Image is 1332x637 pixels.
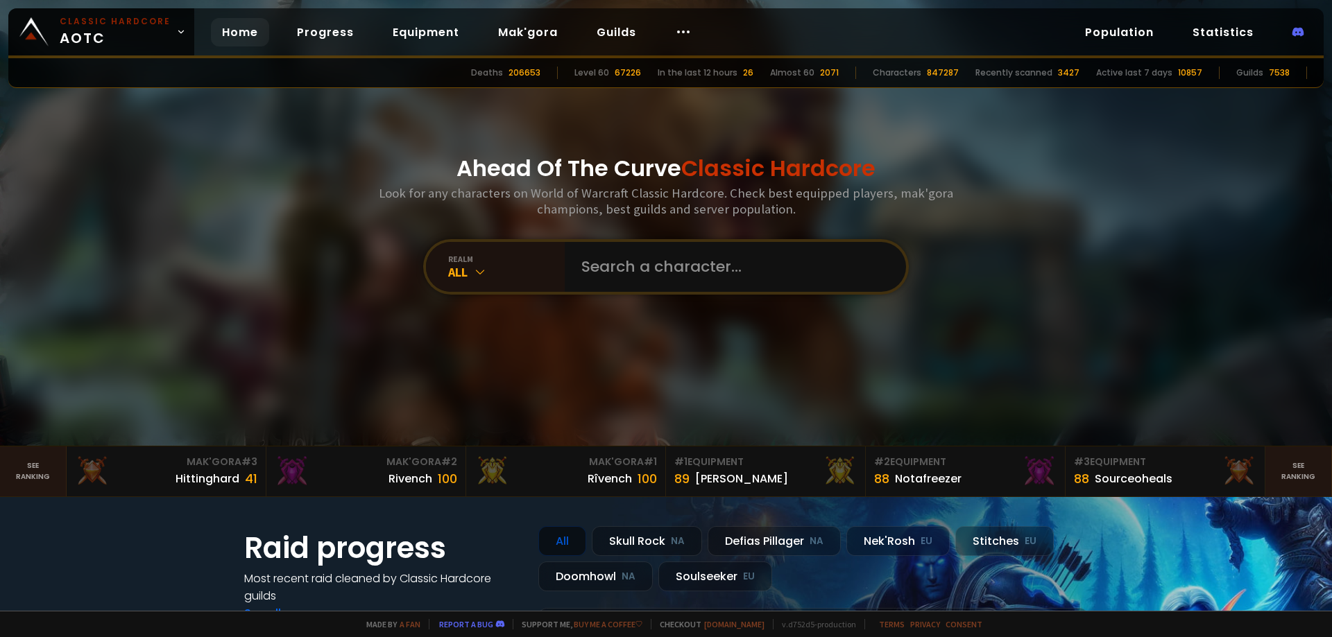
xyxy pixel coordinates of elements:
div: 100 [638,469,657,488]
h4: Most recent raid cleaned by Classic Hardcore guilds [244,570,522,604]
div: All [448,264,565,280]
a: Mak'Gora#1Rîvench100 [466,446,666,496]
div: Deaths [471,67,503,79]
a: Seeranking [1265,446,1332,496]
a: Classic HardcoreAOTC [8,8,194,55]
a: Consent [946,619,982,629]
div: Hittinghard [176,470,239,487]
input: Search a character... [573,242,889,292]
a: Population [1074,18,1165,46]
a: Mak'Gora#3Hittinghard41 [67,446,266,496]
a: #1Equipment89[PERSON_NAME] [666,446,866,496]
a: Privacy [910,619,940,629]
a: Mak'Gora#2Rivench100 [266,446,466,496]
span: # 3 [1074,455,1090,469]
a: Report a bug [439,619,493,629]
div: In the last 12 hours [658,67,737,79]
a: Home [211,18,269,46]
a: Terms [879,619,905,629]
div: Guilds [1236,67,1263,79]
div: Rivench [388,470,432,487]
a: Buy me a coffee [574,619,642,629]
div: 7538 [1269,67,1290,79]
div: Equipment [674,455,857,469]
div: 41 [245,469,257,488]
div: 26 [743,67,753,79]
span: # 1 [674,455,688,469]
div: All [538,526,586,556]
div: 67226 [615,67,641,79]
a: #2Equipment88Notafreezer [866,446,1066,496]
a: Mak'gora [487,18,569,46]
a: #3Equipment88Sourceoheals [1066,446,1265,496]
div: Level 60 [574,67,609,79]
span: v. d752d5 - production [773,619,856,629]
div: Almost 60 [770,67,814,79]
div: Stitches [955,526,1054,556]
div: Equipment [1074,455,1256,469]
a: Equipment [382,18,470,46]
div: [PERSON_NAME] [695,470,788,487]
div: 100 [438,469,457,488]
div: 847287 [927,67,959,79]
span: Classic Hardcore [681,152,876,184]
div: Soulseeker [658,561,772,591]
div: Mak'Gora [275,455,457,469]
div: Mak'Gora [75,455,257,469]
span: Checkout [651,619,765,629]
div: 206653 [509,67,540,79]
h1: Ahead Of The Curve [456,152,876,185]
small: Classic Hardcore [60,15,171,28]
a: Guilds [586,18,647,46]
div: realm [448,254,565,264]
h1: Raid progress [244,526,522,570]
div: 2071 [820,67,839,79]
span: # 2 [441,455,457,469]
a: [DOMAIN_NAME] [704,619,765,629]
span: # 3 [241,455,257,469]
div: Notafreezer [895,470,962,487]
div: Defias Pillager [708,526,841,556]
div: 89 [674,469,690,488]
a: Statistics [1181,18,1265,46]
small: EU [921,534,932,548]
a: Progress [286,18,365,46]
h3: Look for any characters on World of Warcraft Classic Hardcore. Check best equipped players, mak'g... [373,185,959,217]
small: NA [810,534,823,548]
div: Skull Rock [592,526,702,556]
div: Equipment [874,455,1057,469]
a: See all progress [244,605,334,621]
small: NA [671,534,685,548]
small: NA [622,570,635,584]
span: AOTC [60,15,171,49]
span: # 2 [874,455,890,469]
div: 10857 [1178,67,1202,79]
span: # 1 [644,455,657,469]
div: Mak'Gora [475,455,657,469]
div: 3427 [1058,67,1079,79]
div: Active last 7 days [1096,67,1172,79]
a: a fan [400,619,420,629]
div: 88 [1074,469,1089,488]
div: Recently scanned [975,67,1052,79]
span: Made by [358,619,420,629]
div: Rîvench [588,470,632,487]
div: Nek'Rosh [846,526,950,556]
div: Sourceoheals [1095,470,1172,487]
div: Doomhowl [538,561,653,591]
div: 88 [874,469,889,488]
small: EU [1025,534,1036,548]
small: EU [743,570,755,584]
div: Characters [873,67,921,79]
span: Support me, [513,619,642,629]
